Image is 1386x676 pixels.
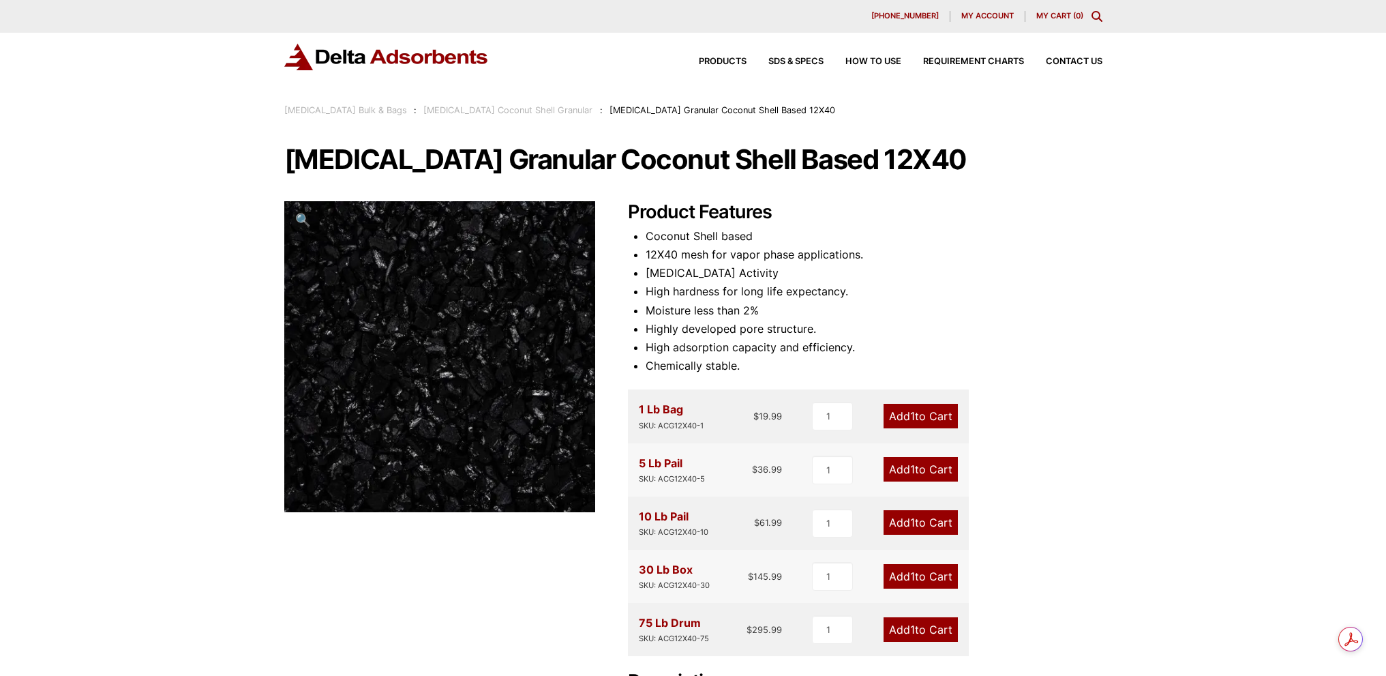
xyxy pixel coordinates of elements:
span: Contact Us [1046,57,1102,66]
div: SKU: ACG12X40-10 [639,526,708,539]
h1: [MEDICAL_DATA] Granular Coconut Shell Based 12X40 [284,145,1102,174]
span: 1 [910,409,915,423]
li: 12X40 mesh for vapor phase applications. [646,246,1102,264]
a: [MEDICAL_DATA] Bulk & Bags [284,105,407,115]
li: Moisture less than 2% [646,302,1102,320]
bdi: 19.99 [753,411,782,422]
a: My account [950,11,1025,22]
div: 75 Lb Drum [639,614,709,645]
a: Requirement Charts [901,57,1024,66]
span: [PHONE_NUMBER] [871,12,939,20]
img: Delta Adsorbents [284,44,489,70]
span: $ [753,411,759,422]
bdi: 145.99 [748,571,782,582]
a: Add1to Cart [884,457,958,482]
div: Toggle Modal Content [1091,11,1102,22]
span: Requirement Charts [923,57,1024,66]
bdi: 36.99 [752,464,782,475]
span: 0 [1076,11,1081,20]
div: SKU: ACG12X40-1 [639,420,704,432]
li: High adsorption capacity and efficiency. [646,338,1102,357]
a: Add1to Cart [884,404,958,428]
li: Highly developed pore structure. [646,320,1102,338]
div: SKU: ACG12X40-75 [639,632,709,645]
div: 1 Lb Bag [639,400,704,432]
a: Add1to Cart [884,564,958,589]
div: 30 Lb Box [639,561,710,592]
span: How to Use [845,57,901,66]
a: How to Use [824,57,901,66]
span: SDS & SPECS [768,57,824,66]
span: $ [748,571,753,582]
a: My Cart (0) [1036,11,1083,20]
a: View full-screen image gallery [284,201,322,239]
span: 🔍 [295,212,311,227]
li: Chemically stable. [646,357,1102,375]
div: 10 Lb Pail [639,508,708,539]
li: High hardness for long life expectancy. [646,282,1102,301]
a: Add1to Cart [884,510,958,535]
li: Coconut Shell based [646,227,1102,246]
a: SDS & SPECS [747,57,824,66]
a: Products [677,57,747,66]
a: [MEDICAL_DATA] Coconut Shell Granular [423,105,592,115]
span: $ [747,624,752,635]
a: Contact Us [1024,57,1102,66]
a: Add1to Cart [884,617,958,642]
span: 1 [910,623,915,636]
div: SKU: ACG12X40-30 [639,579,710,592]
span: : [414,105,417,115]
span: Products [699,57,747,66]
h2: Product Features [628,201,1102,224]
span: $ [752,464,757,475]
div: SKU: ACG12X40-5 [639,473,705,486]
span: My account [961,12,1014,20]
bdi: 61.99 [754,517,782,528]
div: 5 Lb Pail [639,454,705,486]
span: [MEDICAL_DATA] Granular Coconut Shell Based 12X40 [609,105,835,115]
span: 1 [910,516,915,529]
span: 1 [910,570,915,583]
bdi: 295.99 [747,624,782,635]
li: [MEDICAL_DATA] Activity [646,264,1102,282]
span: : [600,105,603,115]
span: $ [754,517,759,528]
span: 1 [910,462,915,476]
a: [PHONE_NUMBER] [860,11,950,22]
